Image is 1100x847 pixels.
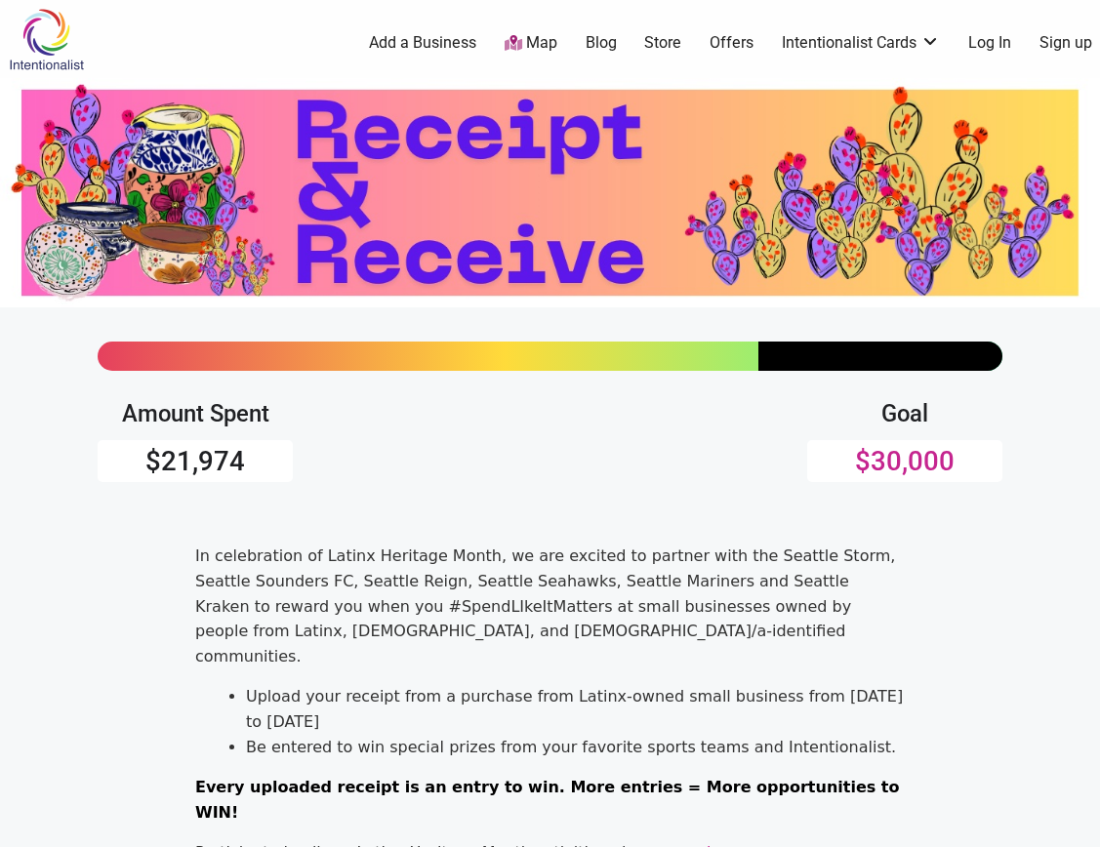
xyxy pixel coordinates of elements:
li: Upload your receipt from a purchase from Latinx-owned small business from [DATE] to [DATE] [246,684,905,734]
span: Every uploaded receipt is an entry to win. More entries = More opportunities to WIN! [195,778,899,822]
li: Be entered to win special prizes from your favorite sports teams and Intentionalist. [246,735,905,760]
h4: Amount Spent [98,400,293,428]
h3: $21,974 [98,445,293,477]
a: Log In [968,32,1011,54]
h3: $30,000 [807,445,1002,477]
p: In celebration of Latinx Heritage Month, we are excited to partner with the Seattle Storm, Seattl... [195,544,905,668]
a: Store [644,32,681,54]
a: Intentionalist Cards [782,32,940,54]
a: Blog [586,32,617,54]
a: Sign up [1039,32,1092,54]
a: Add a Business [369,32,476,54]
a: Map [505,32,557,55]
h4: Goal [807,400,1002,428]
a: Offers [710,32,754,54]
